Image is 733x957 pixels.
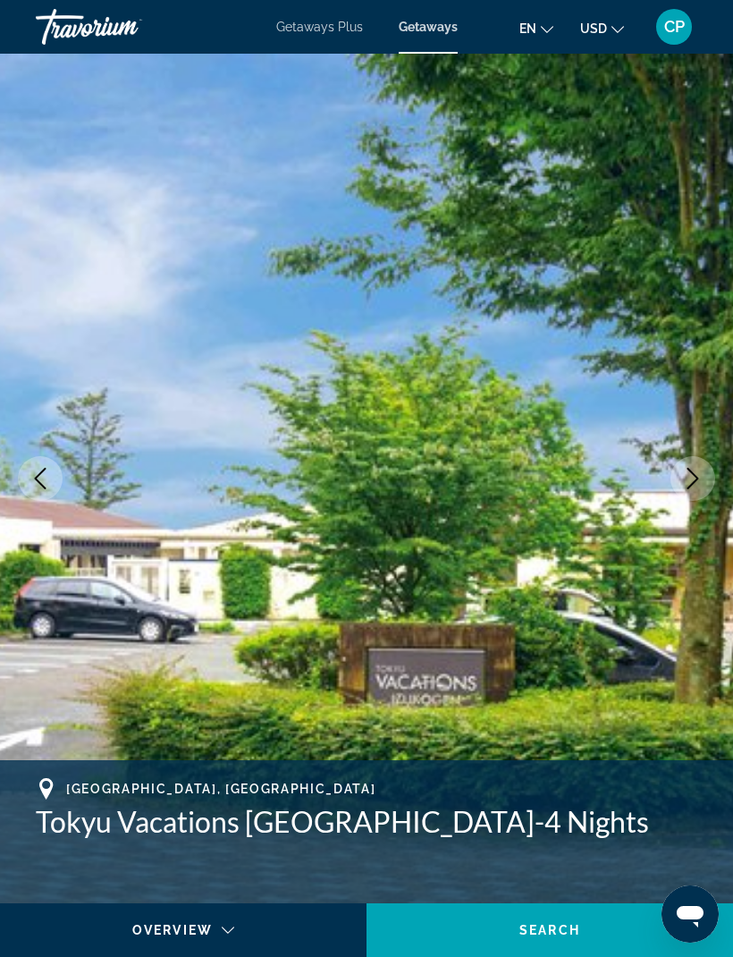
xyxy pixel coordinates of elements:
a: Getaways Plus [276,20,363,34]
button: Change language [519,15,553,41]
button: Search [366,903,733,957]
button: Next image [670,456,715,501]
a: Travorium [36,4,215,50]
h1: Tokyu Vacations [GEOGRAPHIC_DATA]-4 Nights [36,804,697,840]
span: CP [664,18,685,36]
iframe: Button to launch messaging window [661,885,719,943]
button: Change currency [580,15,624,41]
span: USD [580,21,607,36]
button: User Menu [651,8,697,46]
span: [GEOGRAPHIC_DATA], [GEOGRAPHIC_DATA] [66,782,375,796]
a: Getaways [399,20,458,34]
span: Search [519,923,580,937]
button: Previous image [18,456,63,501]
span: en [519,21,536,36]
